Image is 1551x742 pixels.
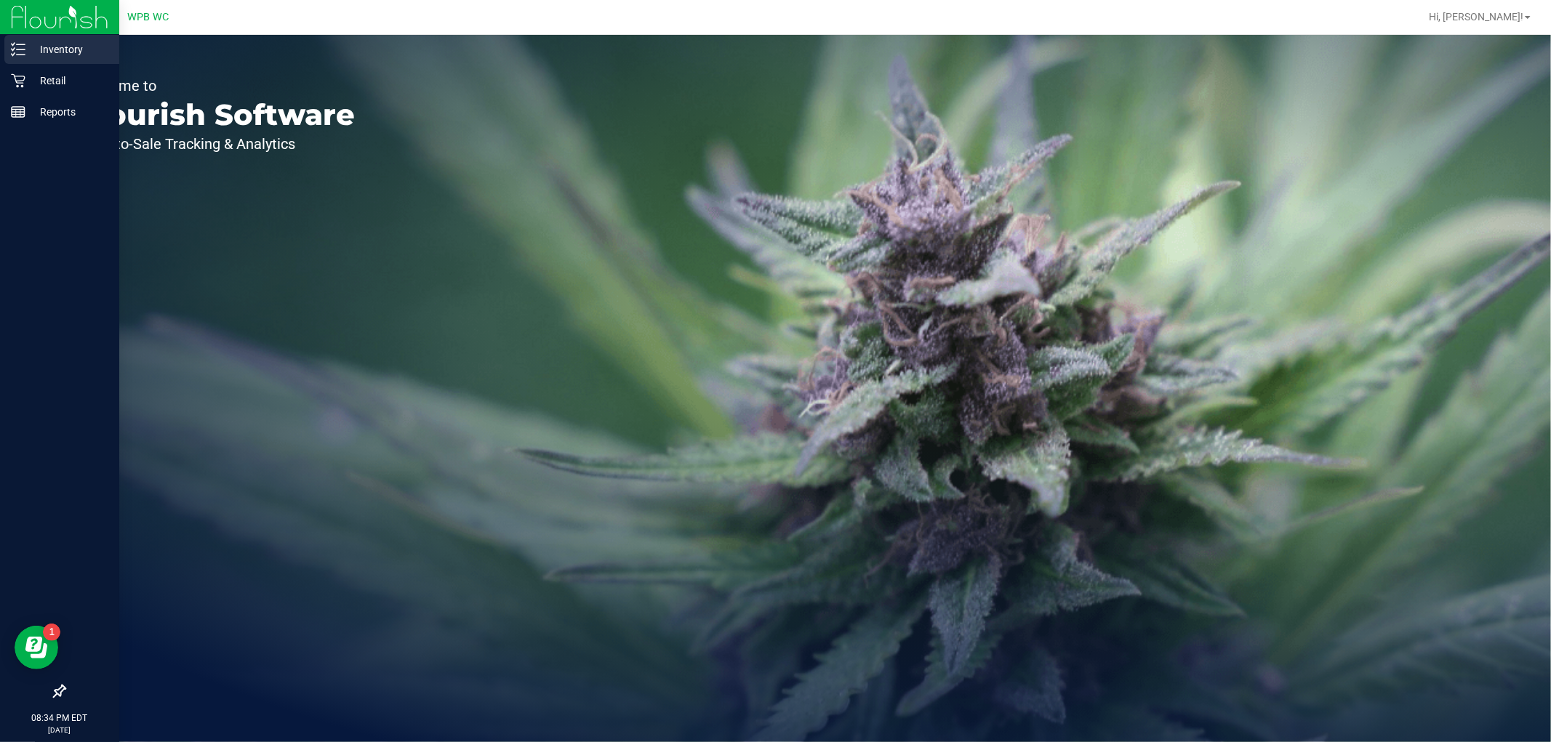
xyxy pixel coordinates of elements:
iframe: Resource center [15,626,58,669]
inline-svg: Retail [11,73,25,88]
p: [DATE] [7,725,113,735]
p: 08:34 PM EDT [7,711,113,725]
p: Seed-to-Sale Tracking & Analytics [79,137,355,151]
inline-svg: Inventory [11,42,25,57]
inline-svg: Reports [11,105,25,119]
span: Hi, [PERSON_NAME]! [1429,11,1523,23]
span: WPB WC [128,11,169,23]
iframe: Resource center unread badge [43,624,60,641]
p: Reports [25,103,113,121]
p: Flourish Software [79,100,355,129]
p: Welcome to [79,78,355,93]
p: Inventory [25,41,113,58]
p: Retail [25,72,113,89]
